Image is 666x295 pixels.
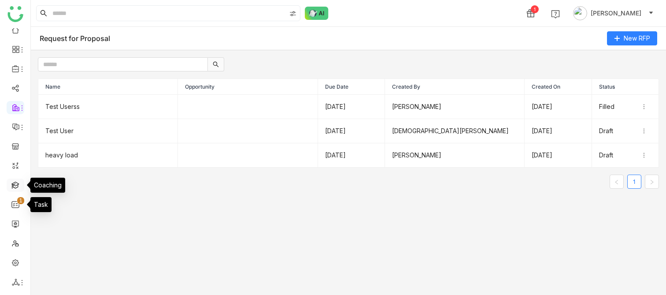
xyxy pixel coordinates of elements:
[289,10,296,17] img: search-type.svg
[573,6,587,20] img: avatar
[525,79,592,95] th: Created On
[318,95,385,119] td: [DATE]
[525,119,592,143] td: [DATE]
[385,143,525,168] td: [PERSON_NAME]
[551,10,560,19] img: help.svg
[318,143,385,168] td: [DATE]
[624,34,650,43] span: New RFP
[599,150,651,160] div: Draft
[318,119,385,143] td: [DATE]
[178,79,318,95] th: Opportunity
[628,175,641,188] a: 1
[385,79,525,95] th: Created By
[7,6,23,22] img: logo
[38,119,178,143] td: Test User
[645,175,659,189] button: Next Page
[531,5,539,13] div: 1
[305,7,329,20] img: ask-buddy-normal.svg
[40,34,110,43] div: Request for Proposal
[610,175,624,189] button: Previous Page
[591,8,641,18] span: [PERSON_NAME]
[525,143,592,168] td: [DATE]
[30,178,65,193] div: Coaching
[318,79,385,95] th: Due Date
[571,6,655,20] button: [PERSON_NAME]
[599,126,651,136] div: Draft
[525,95,592,119] td: [DATE]
[38,95,178,119] td: Test Userss
[19,196,22,205] p: 1
[599,102,651,112] div: Filled
[385,95,525,119] td: [PERSON_NAME]
[607,31,657,45] button: New RFP
[592,79,659,95] th: Status
[38,143,178,168] td: heavy load
[627,175,641,189] li: 1
[17,197,24,204] nz-badge-sup: 1
[385,119,525,143] td: [DEMOGRAPHIC_DATA][PERSON_NAME]
[38,79,178,95] th: Name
